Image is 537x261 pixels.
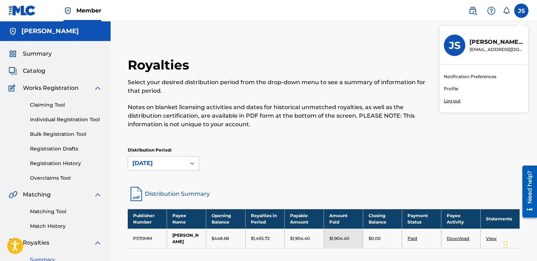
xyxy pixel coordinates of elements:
a: Registration History [30,160,102,167]
th: Closing Balance [363,209,402,229]
a: Download [447,236,469,241]
a: Distribution Summary [128,185,520,203]
a: Public Search [466,4,480,18]
a: Notification Preferences [444,73,496,80]
div: User Menu [514,4,528,18]
p: $1,904.40 [290,235,310,242]
div: [DATE] [132,159,182,168]
a: SummarySummary [9,50,52,58]
iframe: Resource Center [517,163,537,220]
p: $1,904.40 [329,235,349,242]
img: Catalog [9,67,17,75]
a: View [486,236,497,241]
img: Accounts [9,27,17,36]
a: Overclaims Tool [30,174,102,182]
a: CatalogCatalog [9,67,45,75]
th: Payable Amount [284,209,324,229]
th: Royalties in Period [245,209,285,229]
span: Works Registration [23,84,78,92]
th: Payment Status [402,209,441,229]
th: Publisher Number [128,209,167,229]
p: $1,455.72 [251,235,270,242]
a: Paid [407,236,417,241]
p: Select your desired distribution period from the drop-down menu to see a summary of information f... [128,78,430,95]
a: Profile [444,86,458,92]
a: Individual Registration Tool [30,116,102,123]
th: Opening Balance [206,209,245,229]
img: search [468,6,477,15]
th: Payee Name [167,209,206,229]
span: Royalties [23,239,49,247]
td: [PERSON_NAME] [167,229,206,248]
img: distribution-summary-pdf [128,185,145,203]
th: Payee Activity [441,209,481,229]
img: MLC Logo [9,5,36,16]
img: Royalties [9,239,17,247]
p: $0.00 [369,235,381,242]
th: Amount Paid [324,209,363,229]
span: Member [76,6,101,15]
img: expand [93,84,102,92]
a: Claiming Tool [30,101,102,109]
a: Match History [30,222,102,230]
h5: Joel Sanchez [21,27,79,35]
p: $448.68 [212,235,229,242]
a: Bulk Registration Tool [30,130,102,138]
td: P570MM [128,229,167,248]
div: Help [484,4,498,18]
img: help [487,6,496,15]
img: Matching [9,190,17,199]
a: Registration Drafts [30,145,102,153]
th: Statements [481,209,520,229]
p: deepinthisduffle@gmail.com [470,46,524,53]
p: Log out [444,98,461,104]
img: expand [93,239,102,247]
img: Top Rightsholder [64,6,72,15]
div: Drag [503,234,508,255]
img: expand [93,190,102,199]
p: Joel Sanchez [470,38,524,46]
p: Notes on blanket licensing activities and dates for historical unmatched royalties, as well as th... [128,103,430,129]
div: Notifications [503,7,510,14]
h3: JS [449,39,461,52]
iframe: Chat Widget [501,227,537,261]
p: Distribution Period: [128,147,199,153]
span: Catalog [23,67,45,75]
img: Summary [9,50,17,58]
span: Summary [23,50,52,58]
h2: Royalties [128,57,193,73]
a: Matching Tool [30,208,102,215]
img: Works Registration [9,84,18,92]
span: Matching [23,190,51,199]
